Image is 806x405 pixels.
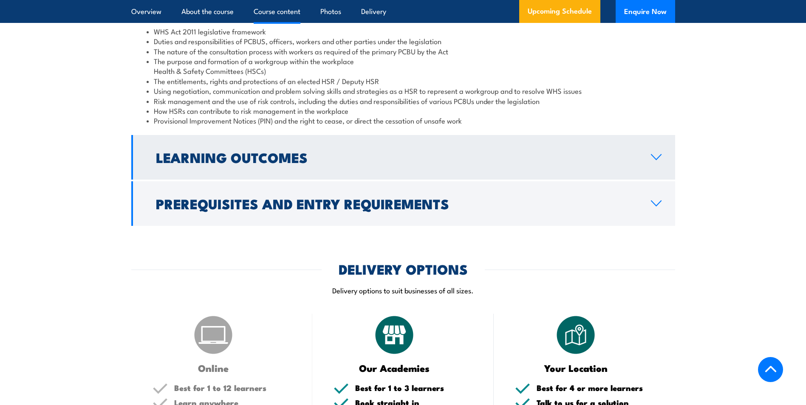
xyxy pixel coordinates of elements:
[131,181,675,226] a: Prerequisites and Entry Requirements
[131,285,675,295] p: Delivery options to suit businesses of all sizes.
[147,56,660,76] li: The purpose and formation of a workgroup within the workplace Health & Safety Committees (HSCs)
[174,384,291,392] h5: Best for 1 to 12 learners
[156,197,637,209] h2: Prerequisites and Entry Requirements
[147,36,660,46] li: Duties and responsibilities of PCBUS, officers, workers and other parties under the legislation
[131,135,675,180] a: Learning Outcomes
[537,384,654,392] h5: Best for 4 or more learners
[355,384,472,392] h5: Best for 1 to 3 learners
[334,363,455,373] h3: Our Academies
[147,96,660,106] li: Risk management and the use of risk controls, including the duties and responsibilities of variou...
[147,86,660,96] li: Using negotiation, communication and problem solving skills and strategies as a HSR to represent ...
[147,106,660,115] li: How HSRs can contribute to risk management in the workplace
[153,363,274,373] h3: Online
[147,76,660,86] li: The entitlements, rights and protections of an elected HSR / Deputy HSR
[147,46,660,56] li: The nature of the consultation process with workers as required of the primary PCBU by the Act
[156,151,637,163] h2: Learning Outcomes
[147,26,660,36] li: WHS Act 2011 legislative framework
[147,115,660,125] li: Provisional Improvement Notices (PIN) and the right to cease, or direct the cessation of unsafe work
[339,263,468,275] h2: DELIVERY OPTIONS
[515,363,637,373] h3: Your Location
